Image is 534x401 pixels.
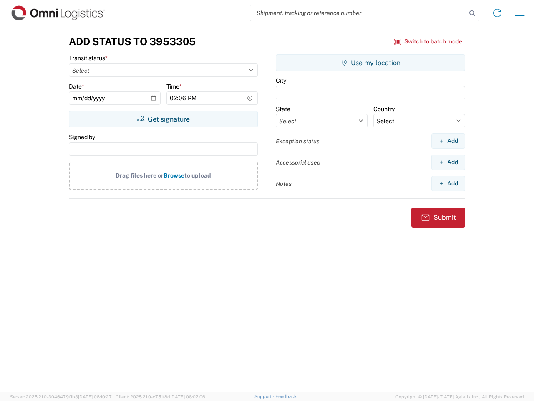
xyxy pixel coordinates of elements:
[276,137,320,145] label: Exception status
[431,176,465,191] button: Add
[184,172,211,179] span: to upload
[276,54,465,71] button: Use my location
[276,180,292,188] label: Notes
[250,5,466,21] input: Shipment, tracking or reference number
[69,111,258,127] button: Get signature
[394,35,462,48] button: Switch to batch mode
[166,83,182,90] label: Time
[254,394,275,399] a: Support
[276,105,290,113] label: State
[116,394,205,399] span: Client: 2025.21.0-c751f8d
[431,133,465,149] button: Add
[69,133,95,141] label: Signed by
[69,36,196,48] h3: Add Status to 3953305
[276,159,320,166] label: Accessorial used
[395,393,524,401] span: Copyright © [DATE]-[DATE] Agistix Inc., All Rights Reserved
[373,105,395,113] label: Country
[116,172,164,179] span: Drag files here or
[164,172,184,179] span: Browse
[276,77,286,84] label: City
[69,54,108,62] label: Transit status
[10,394,112,399] span: Server: 2025.21.0-3046479f1b3
[431,155,465,170] button: Add
[170,394,205,399] span: [DATE] 08:02:06
[78,394,112,399] span: [DATE] 08:10:27
[411,208,465,228] button: Submit
[69,83,84,90] label: Date
[275,394,297,399] a: Feedback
